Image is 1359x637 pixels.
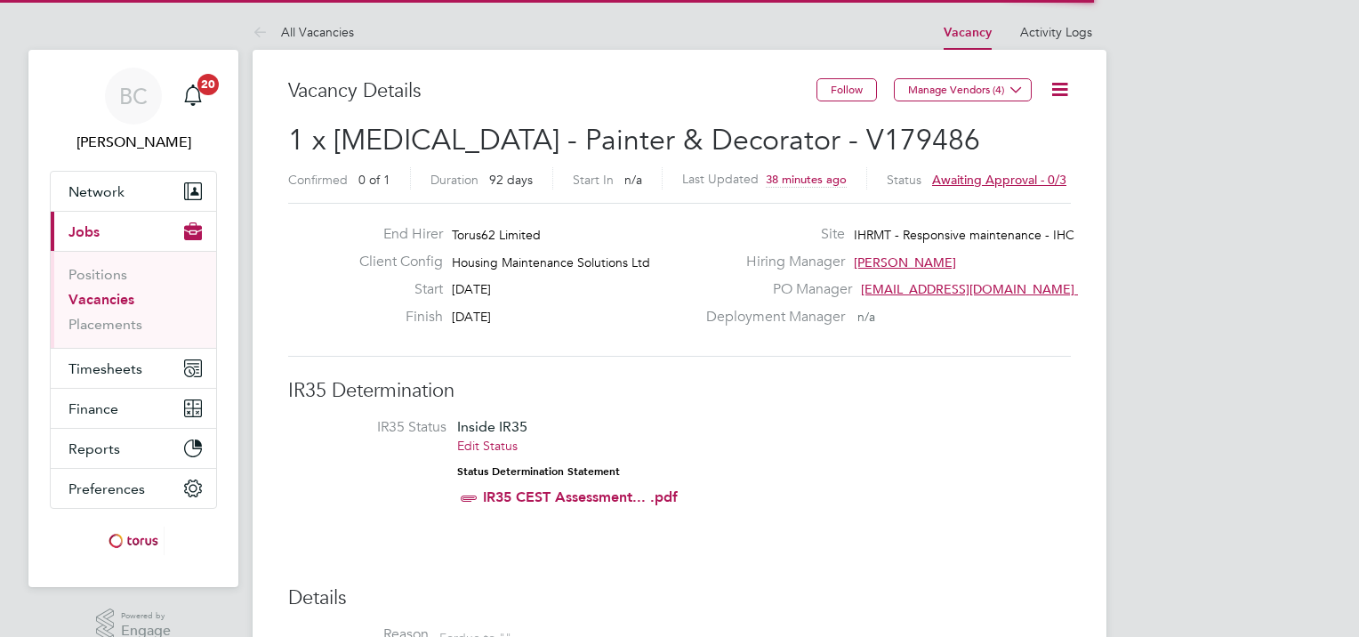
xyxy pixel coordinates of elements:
[345,280,443,299] label: Start
[121,609,171,624] span: Powered by
[51,389,216,428] button: Finance
[489,172,533,188] span: 92 days
[682,171,759,187] label: Last Updated
[857,309,875,325] span: n/a
[483,488,678,505] a: IR35 CEST Assessment... .pdf
[944,25,992,40] a: Vacancy
[696,225,845,244] label: Site
[68,316,142,333] a: Placements
[573,172,614,188] label: Start In
[766,172,847,187] span: 38 minutes ago
[696,308,845,327] label: Deployment Manager
[816,78,877,101] button: Follow
[345,253,443,271] label: Client Config
[430,172,478,188] label: Duration
[175,68,211,125] a: 20
[50,68,217,153] a: BC[PERSON_NAME]
[861,281,1178,297] span: [EMAIL_ADDRESS][DOMAIN_NAME] working@torus.…
[51,349,216,388] button: Timesheets
[457,465,620,478] strong: Status Determination Statement
[306,418,446,437] label: IR35 Status
[696,253,845,271] label: Hiring Manager
[119,85,148,108] span: BC
[68,291,134,308] a: Vacancies
[253,24,354,40] a: All Vacancies
[1020,24,1092,40] a: Activity Logs
[68,440,120,457] span: Reports
[51,212,216,251] button: Jobs
[345,225,443,244] label: End Hirer
[68,223,100,240] span: Jobs
[68,266,127,283] a: Positions
[50,527,217,555] a: Go to home page
[68,360,142,377] span: Timesheets
[358,172,390,188] span: 0 of 1
[696,280,852,299] label: PO Manager
[288,585,1071,611] h3: Details
[51,251,216,348] div: Jobs
[51,469,216,508] button: Preferences
[452,281,491,297] span: [DATE]
[288,172,348,188] label: Confirmed
[894,78,1032,101] button: Manage Vendors (4)
[68,400,118,417] span: Finance
[51,429,216,468] button: Reports
[932,172,1066,188] span: Awaiting approval - 0/3
[452,309,491,325] span: [DATE]
[288,123,980,157] span: 1 x [MEDICAL_DATA] - Painter & Decorator - V179486
[197,74,219,95] span: 20
[457,438,518,454] a: Edit Status
[452,227,541,243] span: Torus62 Limited
[50,132,217,153] span: Brian Campbell
[452,254,650,270] span: Housing Maintenance Solutions Ltd
[68,480,145,497] span: Preferences
[854,254,956,270] span: [PERSON_NAME]
[345,308,443,327] label: Finish
[51,172,216,211] button: Network
[457,418,527,435] span: Inside IR35
[288,78,816,104] h3: Vacancy Details
[68,183,125,200] span: Network
[624,172,642,188] span: n/a
[854,227,1074,243] span: IHRMT - Responsive maintenance - IHC
[102,527,165,555] img: torus-logo-retina.png
[887,172,921,188] label: Status
[288,378,1071,404] h3: IR35 Determination
[28,50,238,587] nav: Main navigation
